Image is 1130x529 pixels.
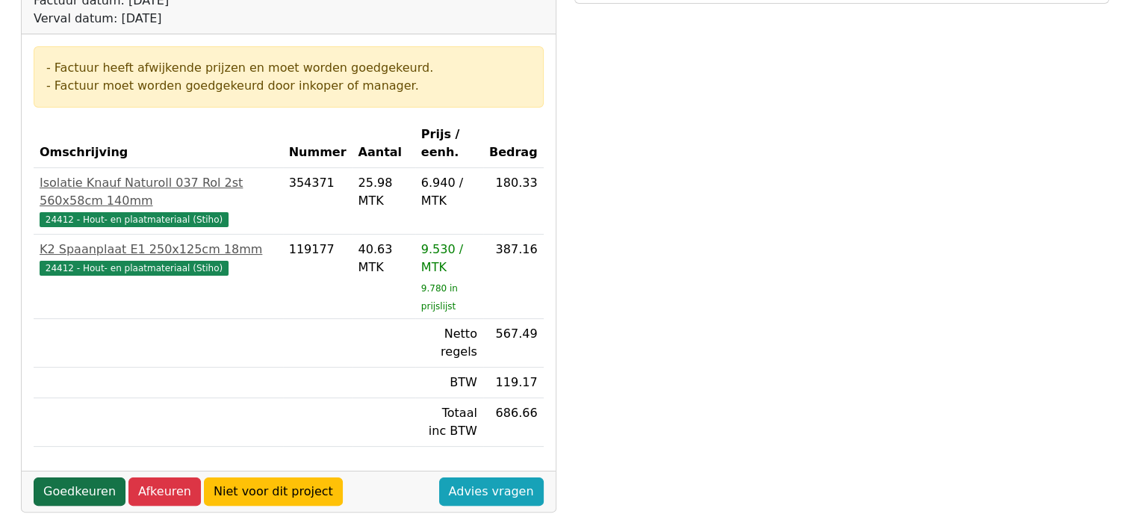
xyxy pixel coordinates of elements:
[483,168,544,235] td: 180.33
[34,10,435,28] div: Verval datum: [DATE]
[483,235,544,319] td: 387.16
[421,241,477,276] div: 9.530 / MTK
[128,477,201,506] a: Afkeuren
[415,120,483,168] th: Prijs / eenh.
[40,174,277,228] a: Isolatie Knauf Naturoll 037 Rol 2st 560x58cm 140mm24412 - Hout- en plaatmateriaal (Stiho)
[358,241,409,276] div: 40.63 MTK
[353,120,415,168] th: Aantal
[283,120,353,168] th: Nummer
[283,235,353,319] td: 119177
[40,212,229,227] span: 24412 - Hout- en plaatmateriaal (Stiho)
[483,120,544,168] th: Bedrag
[421,174,477,210] div: 6.940 / MTK
[415,368,483,398] td: BTW
[421,283,458,312] sub: 9.780 in prijslijst
[46,77,531,95] div: - Factuur moet worden goedgekeurd door inkoper of manager.
[283,168,353,235] td: 354371
[40,241,277,276] a: K2 Spaanplaat E1 250x125cm 18mm24412 - Hout- en plaatmateriaal (Stiho)
[439,477,544,506] a: Advies vragen
[40,261,229,276] span: 24412 - Hout- en plaatmateriaal (Stiho)
[34,477,125,506] a: Goedkeuren
[483,319,544,368] td: 567.49
[483,368,544,398] td: 119.17
[34,120,283,168] th: Omschrijving
[483,398,544,447] td: 686.66
[415,319,483,368] td: Netto regels
[204,477,343,506] a: Niet voor dit project
[46,59,531,77] div: - Factuur heeft afwijkende prijzen en moet worden goedgekeurd.
[415,398,483,447] td: Totaal inc BTW
[358,174,409,210] div: 25.98 MTK
[40,241,277,259] div: K2 Spaanplaat E1 250x125cm 18mm
[40,174,277,210] div: Isolatie Knauf Naturoll 037 Rol 2st 560x58cm 140mm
